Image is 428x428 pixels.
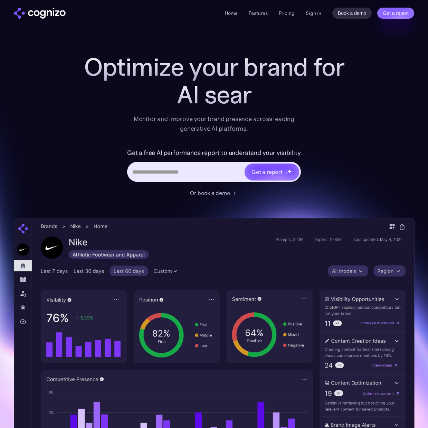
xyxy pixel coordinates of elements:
[244,163,300,181] a: Get a reportstarstarstar
[286,172,288,174] img: star
[14,8,66,19] img: cognizo logo
[279,10,295,16] a: Pricing
[251,168,283,176] div: Get a report
[306,9,321,17] a: Sign in
[76,53,352,81] h1: Optimize your brand for
[14,8,66,19] a: home
[286,169,287,170] img: star
[76,81,352,109] div: AI sear
[225,10,238,16] a: Home
[129,114,299,133] div: Monitor and improve your brand presence across leading generative AI platforms.
[127,147,301,185] form: Hero URL Input Form
[377,8,414,19] a: Get a report
[332,8,372,19] a: Book a demo
[287,169,292,174] img: star
[190,189,238,197] a: Or book a demo
[127,147,301,158] label: Get a free AI performance report to understand your visibility
[190,189,230,197] div: Or book a demo
[249,10,268,16] a: Features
